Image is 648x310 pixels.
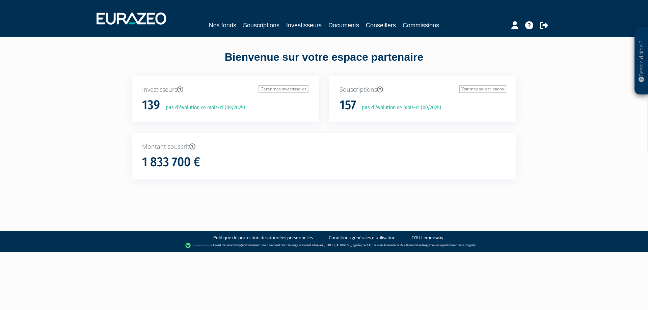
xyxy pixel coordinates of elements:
[340,85,506,94] p: Souscriptions
[259,85,308,93] a: Gérer mes investisseurs
[185,242,211,249] img: logo-lemonway.png
[357,104,441,112] p: pas d'évolution ce mois-ci (09/2025)
[142,85,308,94] p: Investisseurs
[161,104,245,112] p: pas d'évolution ce mois-ci (09/2025)
[243,21,279,30] a: Souscriptions
[422,243,476,247] a: Registre des agents financiers (Regafi)
[366,21,396,30] a: Conseillers
[403,21,439,30] a: Commissions
[340,98,356,112] h1: 157
[328,21,359,30] a: Documents
[142,155,200,169] h1: 1 833 700 €
[209,21,236,30] a: Nos fonds
[411,234,443,241] a: CGU Lemonway
[7,242,641,249] div: - Agent de (établissement de paiement dont le siège social est situé au [STREET_ADDRESS], agréé p...
[329,234,396,241] a: Conditions générales d'utilisation
[127,50,521,76] div: Bienvenue sur votre espace partenaire
[142,98,160,112] h1: 139
[213,234,313,241] a: Politique de protection des données personnelles
[225,243,241,247] a: Lemonway
[97,12,166,25] img: 1732889491-logotype_eurazeo_blanc_rvb.png
[142,142,506,151] p: Montant souscrit
[286,21,322,30] a: Investisseurs
[638,31,645,91] p: Besoin d'aide ?
[459,85,506,93] a: Voir mes souscriptions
